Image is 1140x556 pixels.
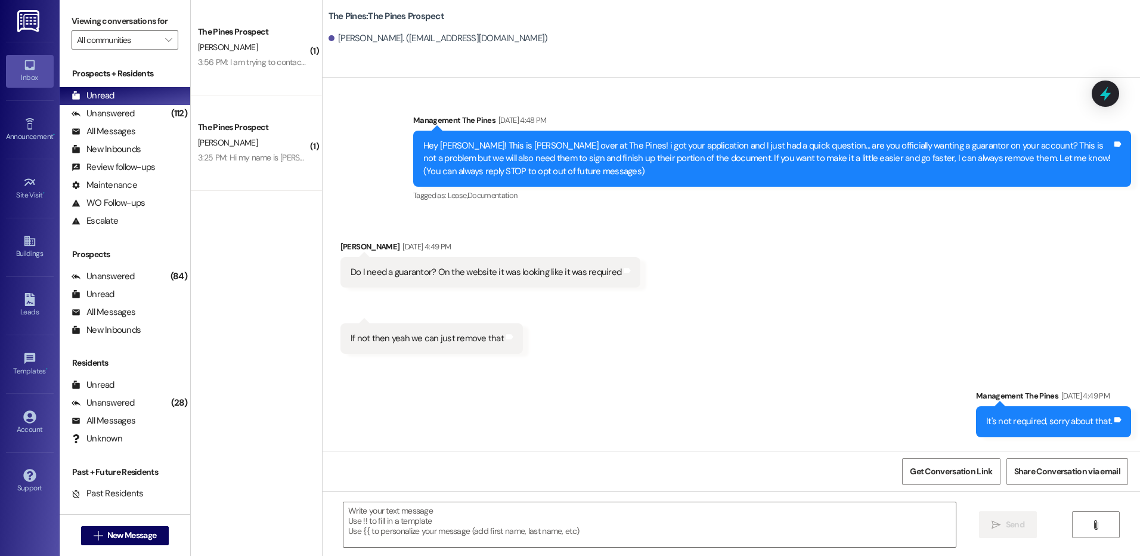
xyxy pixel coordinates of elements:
span: Send [1006,518,1024,531]
div: [DATE] 4:49 PM [1058,390,1110,402]
a: Site Visit • [6,172,54,205]
i:  [992,520,1000,530]
i:  [94,531,103,540]
div: New Inbounds [72,143,141,156]
div: 3:25 PM: Hi my name is [PERSON_NAME] I have a couple questions 1) how do I know which apartment I... [198,152,1073,163]
div: Escalate [72,215,118,227]
button: New Message [81,526,169,545]
div: 3:56 PM: I am trying to contact though phone call and it's not working, no answer and voicemail i... [198,57,545,67]
div: [DATE] 4:49 PM [399,240,451,253]
div: Management The Pines [976,390,1131,406]
div: (84) [168,267,190,286]
label: Viewing conversations for [72,12,178,30]
span: Lease , [448,190,467,200]
div: (112) [168,104,190,123]
a: Inbox [6,55,54,87]
div: Maintenance [72,179,137,191]
div: Prospects [60,248,190,261]
a: Templates • [6,348,54,381]
div: Tagged as: [413,187,1131,204]
div: Residents [60,357,190,369]
b: The Pines: The Pines Prospect [329,10,444,23]
div: If not then yeah we can just remove that [351,332,504,345]
span: • [43,189,45,197]
span: • [53,131,55,139]
div: Unknown [72,433,122,445]
div: Past + Future Residents [60,466,190,478]
button: Share Conversation via email [1006,458,1128,485]
span: Documentation [467,190,518,200]
span: • [46,365,48,373]
div: Hey [PERSON_NAME]! This is [PERSON_NAME] over at The Pines! i got your application and I just had... [423,140,1112,178]
div: [DATE] 4:48 PM [495,114,547,126]
span: [PERSON_NAME] [198,42,258,52]
a: Leads [6,289,54,322]
div: [PERSON_NAME] [340,240,640,257]
i:  [165,35,172,45]
a: Account [6,407,54,439]
a: Buildings [6,231,54,263]
div: Unanswered [72,397,135,409]
a: Support [6,465,54,498]
i:  [1091,520,1100,530]
div: [PERSON_NAME]. ([EMAIL_ADDRESS][DOMAIN_NAME]) [329,32,548,45]
div: All Messages [72,306,135,319]
div: The Pines Prospect [198,26,308,38]
img: ResiDesk Logo [17,10,42,32]
div: Past Residents [72,487,144,500]
div: Unanswered [72,270,135,283]
span: [PERSON_NAME] [198,137,258,148]
span: Share Conversation via email [1014,465,1120,478]
div: New Inbounds [72,324,141,336]
div: (28) [168,394,190,412]
div: It's not required, sorry about that. [986,415,1112,428]
div: Future Residents [72,505,152,518]
div: Unread [72,89,114,102]
button: Get Conversation Link [902,458,1000,485]
span: Get Conversation Link [910,465,992,478]
div: Do I need a guarantor? On the website it was looking like it was required [351,266,621,279]
button: Send [979,511,1037,538]
div: Unread [72,288,114,301]
div: All Messages [72,415,135,427]
div: WO Follow-ups [72,197,145,209]
div: All Messages [72,125,135,138]
div: Unanswered [72,107,135,120]
div: Prospects + Residents [60,67,190,80]
input: All communities [77,30,159,50]
div: Management The Pines [413,114,1131,131]
span: New Message [107,529,156,542]
div: Unread [72,379,114,391]
div: Review follow-ups [72,161,155,174]
div: The Pines Prospect [198,121,308,134]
